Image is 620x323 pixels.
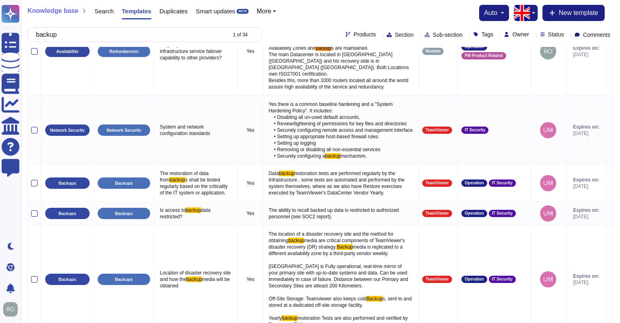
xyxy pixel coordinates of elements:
span: Backup [367,296,383,302]
p: The ability to recall backed up data is restricted to authorized personnel (see SOC2 report). [266,205,415,222]
p: System and network configuration standards [158,122,234,139]
span: Status [548,32,564,37]
img: user [540,175,556,191]
span: Data [268,171,279,176]
span: s are maintained. The main Datacenter is located in [GEOGRAPHIC_DATA] ([GEOGRAPHIC_DATA]) and his... [268,45,410,90]
p: Network Security [107,128,141,133]
p: Redundancies [109,49,138,54]
span: Knowledge base [27,8,78,14]
span: Backup [337,244,353,250]
span: Search [94,8,114,14]
span: Products [354,32,376,37]
span: TeamViewer [425,181,448,185]
span: [DATE] [573,183,599,190]
img: user [540,271,556,287]
p: Backups [115,181,133,186]
p: Backups [59,277,76,282]
span: Expires on: [573,273,599,279]
span: Remote [425,49,440,53]
p: Yes [241,48,260,55]
span: Section [395,32,414,38]
span: The restoration of data from [160,171,210,183]
p: Backups [115,211,133,216]
span: More [257,8,271,15]
div: BETA [237,9,248,14]
button: user [2,300,23,318]
span: IT Security [492,211,513,215]
button: New template [542,5,605,21]
span: The location of a disaster recovery site and the method for obtaining [268,231,395,243]
input: Search by keywords [32,27,226,42]
p: Backups [59,211,76,216]
div: 1 of 34 [233,32,248,37]
span: TeamViewer [425,277,448,281]
img: user [3,302,18,317]
p: Yes [241,210,260,217]
span: [DATE] [573,279,599,286]
span: backup [279,171,295,176]
span: backup [325,153,341,159]
img: en [514,5,530,21]
p: Backups [59,181,76,186]
span: Operation [465,211,484,215]
span: Expires on: [573,124,599,130]
span: Yes there is a common baseline hardening and a "System Hardening Policy". It includes: • Disablin... [268,101,413,159]
span: Owner [512,32,529,37]
span: media are critical components of TeamViewer's disaster recovery (DR) strategy. [268,238,406,250]
span: [DATE] [573,213,599,220]
span: backup [185,207,201,213]
span: backup [170,177,185,183]
span: IT Security [492,277,513,281]
span: Operation [465,45,484,49]
p: Backups [115,277,133,282]
button: auto [484,10,504,16]
span: [DATE] [573,130,599,137]
img: user [540,43,556,59]
p: Yes [241,180,260,186]
span: Sub-section [433,32,463,38]
span: backup [316,45,331,51]
span: IT Security [492,181,513,185]
button: More [257,8,276,15]
span: media is replicated to a different availability zone by a third-party vendor weekly. [GEOGRAPHIC_... [268,244,409,302]
span: Operation [465,277,484,281]
p: Yes [241,127,260,133]
span: Expires on: [573,45,599,51]
p: Do you provide customers with infrastructure service failover capability to other providers? [158,40,234,63]
span: [DATE] [573,51,599,58]
span: IT Security [465,128,485,132]
span: mechanism. [341,153,367,159]
p: Network Security [50,128,85,133]
span: Operation [465,181,484,185]
span: auto [484,10,497,16]
img: user [540,122,556,138]
span: restoration tests are performed regularly by the Infrastructure , some tests are automated and pe... [268,171,406,196]
span: backup [282,315,297,321]
span: Location of disaster recovery site and how the [160,270,232,282]
span: PM Product Related [465,54,503,58]
span: Tags [482,32,494,37]
span: Comments [583,32,610,38]
span: TeamViewer [425,211,448,215]
img: user [540,205,556,222]
span: TeamViewer [425,128,448,132]
span: backup [186,277,202,282]
span: Duplicates [159,8,188,14]
p: Yes [241,276,260,283]
span: backup [288,238,304,243]
span: Templates [122,8,151,14]
span: s shall be tested regularly based on the criticality of the IT system or application. [160,177,229,196]
span: Smart updates [196,8,235,14]
span: New template [559,10,598,16]
span: Is access to [160,207,185,213]
p: Availability [56,49,78,54]
span: Expires on: [573,177,599,183]
span: Expires on: [573,207,599,213]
